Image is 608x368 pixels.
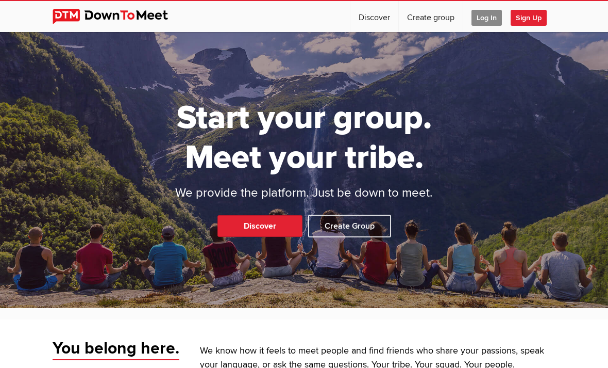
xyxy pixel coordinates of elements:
[471,10,502,26] span: Log In
[53,9,184,24] img: DownToMeet
[137,98,471,178] h1: Start your group. Meet your tribe.
[308,215,391,237] a: Create Group
[463,1,510,32] a: Log In
[350,1,398,32] a: Discover
[511,10,547,26] span: Sign Up
[399,1,463,32] a: Create group
[217,215,302,237] a: Discover
[511,1,555,32] a: Sign Up
[53,338,179,361] span: You belong here.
